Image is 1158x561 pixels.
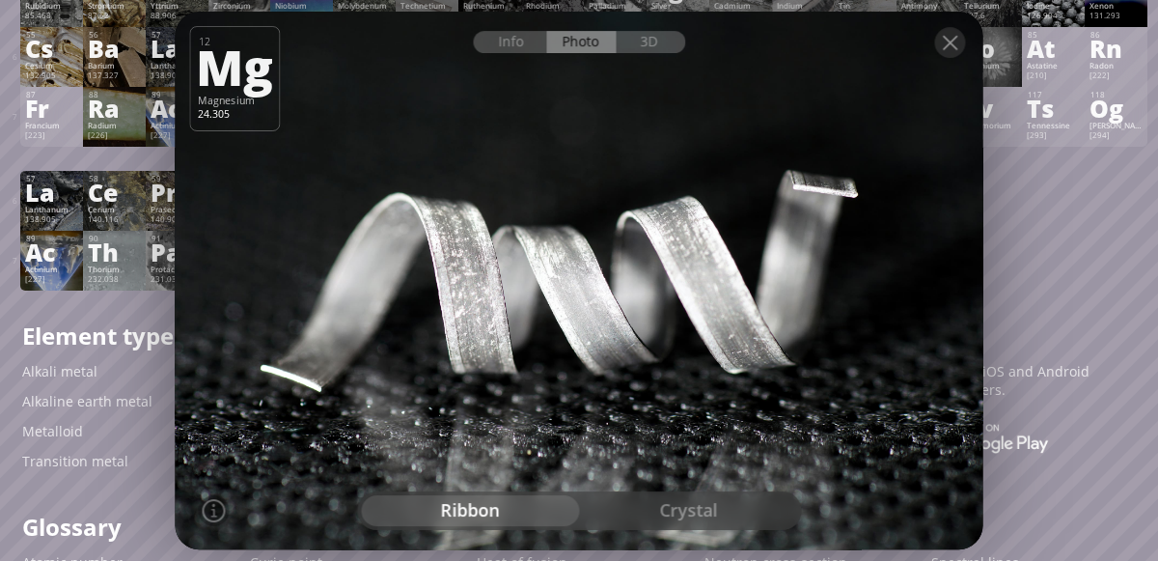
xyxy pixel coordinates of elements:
[1089,11,1143,22] div: 131.293
[88,11,141,22] div: 87.62
[151,11,204,22] div: 88.906
[25,265,78,274] div: Actinium
[151,61,204,70] div: Lanthanum
[151,130,204,142] div: [227]
[777,1,830,11] div: Indium
[714,1,767,11] div: Cadmium
[400,1,454,11] div: Technetium
[88,265,141,274] div: Thorium
[196,41,270,90] div: Mg
[151,241,204,263] div: Pa
[25,182,78,203] div: La
[579,495,797,526] div: crystal
[1089,98,1143,119] div: Og
[25,70,78,82] div: 132.905
[1090,90,1143,99] div: 118
[361,495,579,526] div: ribbon
[22,392,152,410] a: Alkaline earth metal
[1027,98,1080,119] div: Ts
[1028,30,1080,40] div: 85
[25,1,78,11] div: Rubidium
[964,38,1017,59] div: Po
[1027,1,1080,11] div: Iodine
[26,90,78,99] div: 87
[1090,30,1143,40] div: 86
[88,1,141,11] div: Strontium
[1089,1,1143,11] div: Xenon
[22,511,1145,544] h1: Glossary
[151,265,204,274] div: Protactinium
[1089,61,1143,70] div: Radon
[88,205,141,214] div: Cerium
[25,241,78,263] div: Ac
[213,1,266,11] div: Zirconium
[22,320,401,352] h1: Element types
[22,422,83,440] a: Metalloid
[589,1,642,11] div: Palladium
[152,234,204,243] div: 91
[25,130,78,142] div: [223]
[1089,70,1143,82] div: [222]
[463,1,516,11] div: Ruthenium
[25,98,78,119] div: Fr
[88,214,141,226] div: 140.116
[901,1,954,11] div: Antimony
[25,38,78,59] div: Cs
[198,107,272,121] div: 24.305
[1027,121,1080,130] div: Tennessine
[964,121,1017,130] div: Livermorium
[338,1,391,11] div: Molybdenum
[964,70,1017,82] div: [209]
[964,11,1017,22] div: 127.6
[88,241,141,263] div: Th
[965,30,1017,40] div: 84
[88,182,141,203] div: Ce
[151,1,204,11] div: Yttrium
[152,30,204,40] div: 57
[198,93,272,106] div: Magnesium
[88,274,141,286] div: 232.038
[1027,11,1080,22] div: 126.904
[1089,38,1143,59] div: Rn
[275,1,328,11] div: Niobium
[151,182,204,203] div: Pr
[89,234,141,243] div: 90
[965,90,1017,99] div: 116
[1027,38,1080,59] div: At
[964,130,1017,142] div: [293]
[88,70,141,82] div: 137.327
[89,174,141,183] div: 58
[651,1,704,11] div: Silver
[88,38,141,59] div: Ba
[89,90,141,99] div: 88
[89,30,141,40] div: 56
[151,214,204,226] div: 140.908
[22,362,97,380] a: Alkali metal
[964,61,1017,70] div: Polonium
[151,38,204,59] div: La
[25,121,78,130] div: Francium
[964,98,1017,119] div: Lv
[1089,121,1143,130] div: [PERSON_NAME]
[964,1,1017,11] div: Tellurium
[25,214,78,226] div: 138.905
[839,1,892,11] div: Tin
[1089,130,1143,142] div: [294]
[26,234,78,243] div: 89
[25,274,78,286] div: [227]
[151,274,204,286] div: 231.036
[25,11,78,22] div: 85.468
[26,30,78,40] div: 55
[526,1,579,11] div: Rhodium
[88,61,141,70] div: Barium
[22,452,128,470] a: Transition metal
[26,174,78,183] div: 57
[1027,61,1080,70] div: Astatine
[25,61,78,70] div: Cesium
[1028,90,1080,99] div: 117
[88,130,141,142] div: [226]
[25,205,78,214] div: Lanthanum
[473,31,547,53] div: Info
[151,98,204,119] div: Ac
[151,70,204,82] div: 138.905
